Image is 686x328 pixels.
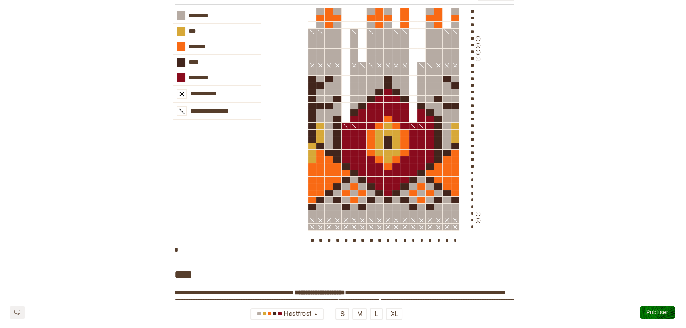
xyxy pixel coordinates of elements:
[386,308,402,320] button: XL
[640,306,675,319] button: Publiser
[370,308,383,320] button: L
[250,308,324,320] button: Høstfrost
[352,308,367,320] button: M
[335,308,349,320] button: S
[255,308,313,321] div: Høstfrost
[646,309,669,316] span: Publiser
